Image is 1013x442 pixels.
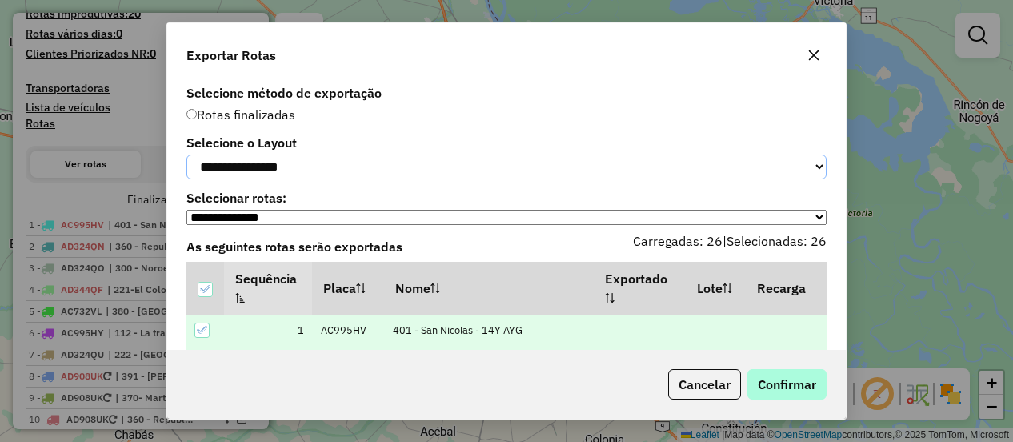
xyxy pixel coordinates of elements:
[186,106,295,123] span: Rotas finalizadas
[384,262,594,315] th: Nome
[727,233,827,249] span: Selecionadas: 26
[224,262,312,315] th: Sequência
[384,347,594,380] td: 360 - Republica de la sexta - 39Y AYG
[668,369,741,400] button: Cancelar
[686,262,746,315] th: Lote
[747,369,827,400] button: Confirmar
[633,233,723,249] span: Carregadas: 26
[224,315,312,348] td: 1
[186,83,827,102] label: Selecione método de exportação
[312,315,384,348] td: AC995HV
[384,315,594,348] td: 401 - San Nicolas - 14Y AYG
[312,262,384,315] th: Placa
[746,262,827,315] th: Recarga
[594,262,686,315] th: Exportado
[186,239,402,255] strong: As seguintes rotas serão exportadas
[312,347,384,380] td: AD324QN
[186,46,276,65] span: Exportar Rotas
[506,231,836,262] div: |
[186,133,827,152] label: Selecione o Layout
[186,188,827,207] label: Selecionar rotas:
[224,347,312,380] td: 2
